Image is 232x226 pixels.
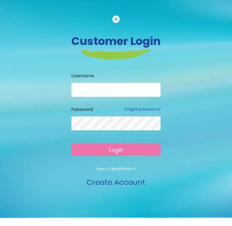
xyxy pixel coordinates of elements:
img: login-heading-border.png [81,49,151,60]
h3: Customer Login [71,35,161,48]
a: Create Account [87,177,145,187]
span: Login [109,146,123,154]
label: Username [71,73,161,79]
button: Login [71,144,161,156]
img: cancel [112,16,120,23]
a: Forgot password? [125,107,161,112]
p: New to BlueWaters ? [71,166,161,172]
label: Password [71,106,93,113]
